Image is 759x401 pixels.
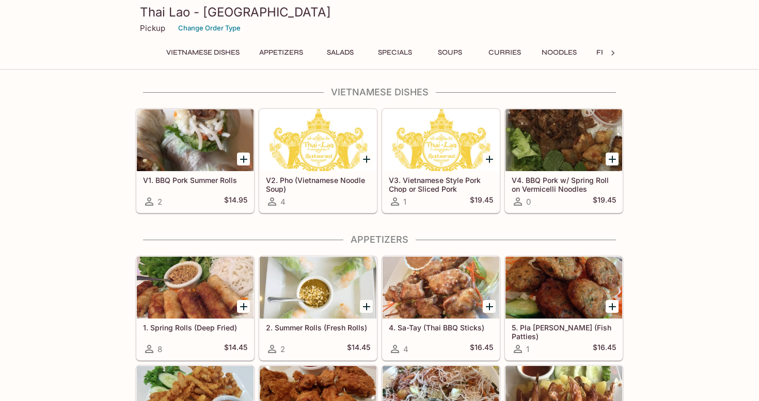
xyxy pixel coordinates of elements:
[606,300,619,313] button: Add 5. Pla Tod Mun (Fish Patties)
[259,109,377,213] a: V2. Pho (Vietnamese Noodle Soup)4
[536,45,582,60] button: Noodles
[512,323,616,340] h5: 5. Pla [PERSON_NAME] (Fish Patties)
[372,45,418,60] button: Specials
[526,344,529,354] span: 1
[470,343,493,355] h5: $16.45
[505,109,622,171] div: V4. BBQ Pork w/ Spring Roll on Vermicelli Noodles
[505,257,622,319] div: 5. Pla Tod Mun (Fish Patties)
[224,195,247,208] h5: $14.95
[505,256,623,360] a: 5. Pla [PERSON_NAME] (Fish Patties)1$16.45
[382,256,500,360] a: 4. Sa-Tay (Thai BBQ Sticks)4$16.45
[173,20,245,36] button: Change Order Type
[389,176,493,193] h5: V3. Vietnamese Style Pork Chop or Sliced Pork
[254,45,309,60] button: Appetizers
[512,176,616,193] h5: V4. BBQ Pork w/ Spring Roll on Vermicelli Noodles
[426,45,473,60] button: Soups
[360,153,373,165] button: Add V2. Pho (Vietnamese Noodle Soup)
[260,109,376,171] div: V2. Pho (Vietnamese Noodle Soup)
[260,257,376,319] div: 2. Summer Rolls (Fresh Rolls)
[157,197,162,207] span: 2
[591,45,643,60] button: Fried Rice
[606,153,619,165] button: Add V4. BBQ Pork w/ Spring Roll on Vermicelli Noodles
[383,257,499,319] div: 4. Sa-Tay (Thai BBQ Sticks)
[593,195,616,208] h5: $19.45
[483,300,496,313] button: Add 4. Sa-Tay (Thai BBQ Sticks)
[280,344,285,354] span: 2
[140,23,165,33] p: Pickup
[526,197,531,207] span: 0
[505,109,623,213] a: V4. BBQ Pork w/ Spring Roll on Vermicelli Noodles0$19.45
[266,176,370,193] h5: V2. Pho (Vietnamese Noodle Soup)
[259,256,377,360] a: 2. Summer Rolls (Fresh Rolls)2$14.45
[347,343,370,355] h5: $14.45
[266,323,370,332] h5: 2. Summer Rolls (Fresh Rolls)
[136,87,623,98] h4: Vietnamese Dishes
[382,109,500,213] a: V3. Vietnamese Style Pork Chop or Sliced Pork1$19.45
[403,344,408,354] span: 4
[237,153,250,165] button: Add V1. BBQ Pork Summer Rolls
[136,109,254,213] a: V1. BBQ Pork Summer Rolls2$14.95
[317,45,363,60] button: Salads
[137,109,254,171] div: V1. BBQ Pork Summer Rolls
[136,256,254,360] a: 1. Spring Rolls (Deep Fried)8$14.45
[224,343,247,355] h5: $14.45
[389,323,493,332] h5: 4. Sa-Tay (Thai BBQ Sticks)
[157,344,162,354] span: 8
[136,234,623,245] h4: Appetizers
[481,45,528,60] button: Curries
[403,197,406,207] span: 1
[143,176,247,185] h5: V1. BBQ Pork Summer Rolls
[280,197,286,207] span: 4
[237,300,250,313] button: Add 1. Spring Rolls (Deep Fried)
[161,45,245,60] button: Vietnamese Dishes
[140,4,619,20] h3: Thai Lao - [GEOGRAPHIC_DATA]
[143,323,247,332] h5: 1. Spring Rolls (Deep Fried)
[470,195,493,208] h5: $19.45
[360,300,373,313] button: Add 2. Summer Rolls (Fresh Rolls)
[137,257,254,319] div: 1. Spring Rolls (Deep Fried)
[383,109,499,171] div: V3. Vietnamese Style Pork Chop or Sliced Pork
[483,153,496,165] button: Add V3. Vietnamese Style Pork Chop or Sliced Pork
[593,343,616,355] h5: $16.45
